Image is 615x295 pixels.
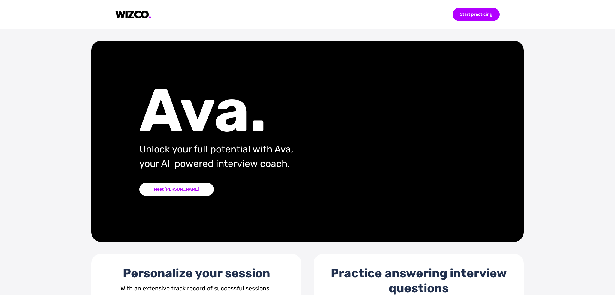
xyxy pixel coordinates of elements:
img: logo [115,11,151,19]
div: Personalize your session [103,266,289,281]
div: Start practicing [453,8,500,21]
div: Meet [PERSON_NAME] [139,183,214,196]
div: Unlock your full potential with Ava, your AI-powered interview coach. [139,142,346,171]
div: Ava. [139,87,346,135]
